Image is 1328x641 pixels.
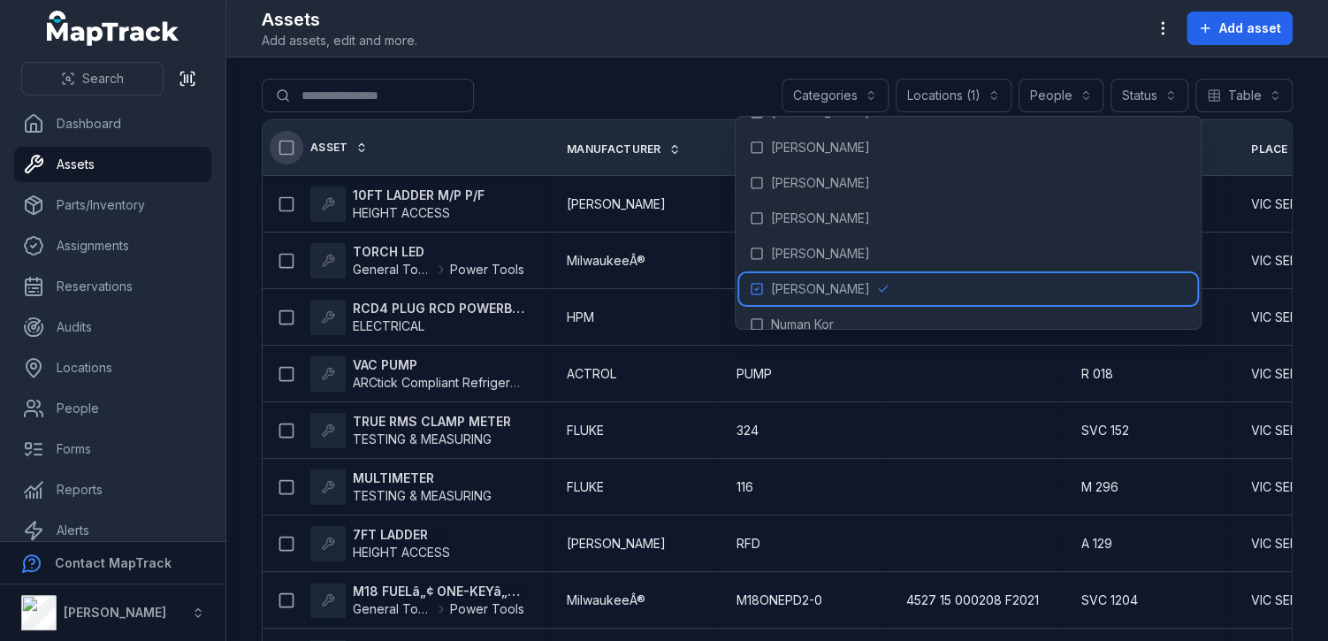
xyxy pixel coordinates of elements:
[567,591,645,609] span: MilwaukeeÂ®
[14,513,211,548] a: Alerts
[737,422,759,439] span: 324
[353,545,450,560] span: HEIGHT ACCESS
[567,142,681,156] a: Manufacturer
[771,210,870,227] span: [PERSON_NAME]
[353,356,524,374] strong: VAC PUMP
[1195,79,1293,112] button: Table
[353,375,575,390] span: ARCtick Compliant Refrigeration Tools
[450,600,524,618] span: Power Tools
[353,526,450,544] strong: 7FT LADDER
[353,187,485,204] strong: 10FT LADDER M/P P/F
[771,139,870,156] span: [PERSON_NAME]
[567,252,645,270] span: MilwaukeeÂ®
[310,141,368,155] a: Asset
[55,555,172,570] strong: Contact MapTrack
[47,11,179,46] a: MapTrack
[737,591,822,609] span: M18ONEPD2-0
[14,147,211,182] a: Assets
[353,243,524,261] strong: TORCH LED
[82,70,124,88] span: Search
[353,318,424,333] span: ELECTRICAL
[353,469,492,487] strong: MULTIMETER
[310,526,450,561] a: 7FT LADDERHEIGHT ACCESS
[1187,11,1293,45] button: Add asset
[14,391,211,426] a: People
[14,309,211,345] a: Audits
[771,280,870,298] span: [PERSON_NAME]
[310,141,348,155] span: Asset
[567,142,661,156] span: Manufacturer
[1081,535,1112,553] span: A 129
[450,261,524,279] span: Power Tools
[1081,365,1113,383] span: R 018
[353,583,524,600] strong: M18 FUELâ„¢ ONE-KEYâ„¢ 13mm Hammer Drill/Driver (Tool Only)
[353,431,492,446] span: TESTING & MEASURING
[771,316,834,333] span: Numan Kor
[771,174,870,192] span: [PERSON_NAME]
[310,583,524,618] a: M18 FUELâ„¢ ONE-KEYâ„¢ 13mm Hammer Drill/Driver (Tool Only)General ToolingPower Tools
[567,478,604,496] span: FLUKE
[310,469,492,505] a: MULTIMETERTESTING & MEASURING
[262,7,417,32] h2: Assets
[737,365,772,383] span: PUMP
[567,309,594,326] span: HPM
[1019,79,1103,112] button: People
[1219,19,1281,37] span: Add asset
[1081,591,1138,609] span: SVC 1204
[14,269,211,304] a: Reservations
[310,187,485,222] a: 10FT LADDER M/P P/FHEIGHT ACCESS
[1081,422,1129,439] span: SVC 152
[14,431,211,467] a: Forms
[353,488,492,503] span: TESTING & MEASURING
[567,195,666,213] span: [PERSON_NAME]
[14,350,211,385] a: Locations
[21,62,164,95] button: Search
[262,32,417,50] span: Add assets, edit and more.
[771,245,870,263] span: [PERSON_NAME]
[14,472,211,507] a: Reports
[310,413,511,448] a: TRUE RMS CLAMP METERTESTING & MEASURING
[567,422,604,439] span: FLUKE
[1081,478,1118,496] span: M 296
[310,243,524,279] a: TORCH LEDGeneral ToolingPower Tools
[737,478,753,496] span: 116
[353,413,511,431] strong: TRUE RMS CLAMP METER
[737,535,760,553] span: RFD
[14,228,211,263] a: Assignments
[906,591,1039,609] span: 4527 15 000208 F2021
[64,605,166,620] strong: [PERSON_NAME]
[310,300,524,335] a: RCD4 PLUG RCD POWERBOARDELECTRICAL
[353,300,524,317] strong: RCD4 PLUG RCD POWERBOARD
[14,106,211,141] a: Dashboard
[567,535,666,553] span: [PERSON_NAME]
[1251,142,1288,156] span: Place
[353,205,450,220] span: HEIGHT ACCESS
[14,187,211,223] a: Parts/Inventory
[353,261,432,279] span: General Tooling
[1251,142,1308,156] a: Place
[567,365,616,383] span: ACTROL
[353,600,432,618] span: General Tooling
[310,356,524,392] a: VAC PUMPARCtick Compliant Refrigeration Tools
[1110,79,1188,112] button: Status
